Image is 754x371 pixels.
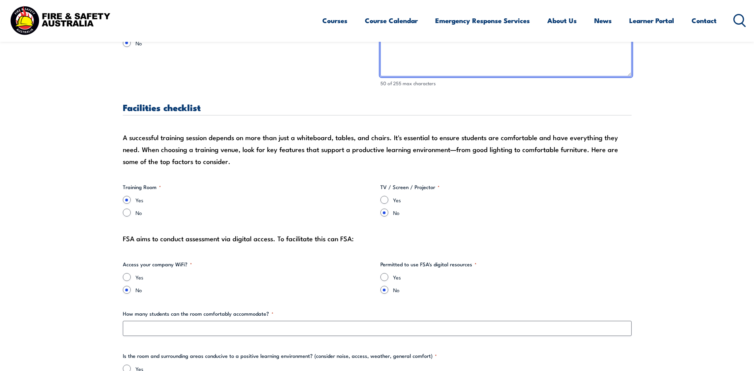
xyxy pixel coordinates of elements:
label: No [136,209,374,217]
a: Courses [322,10,347,31]
legend: Is the room and surrounding areas conducive to a positive learning environment? (consider noise, ... [123,352,437,360]
label: Yes [136,196,374,204]
div: 50 of 255 max characters [380,80,632,87]
label: No [393,286,632,294]
label: Yes [393,273,632,281]
label: No [136,286,374,294]
label: No [136,39,374,47]
a: About Us [547,10,577,31]
label: How many students can the room comfortably accommodate? [123,310,632,318]
legend: Training Room [123,183,161,191]
label: Yes [136,273,374,281]
a: News [594,10,612,31]
a: Course Calendar [365,10,418,31]
label: No [393,209,632,217]
div: FSA aims to conduct assessment via digital access. To facilitate this can FSA: [123,232,632,244]
a: Learner Portal [629,10,674,31]
label: Yes [393,196,632,204]
div: A successful training session depends on more than just a whiteboard, tables, and chairs. It's es... [123,131,632,167]
legend: TV / Screen / Projector [380,183,440,191]
legend: Permitted to use FSA's digital resources [380,260,477,268]
a: Contact [692,10,717,31]
a: Emergency Response Services [435,10,530,31]
legend: Access your company WiFi? [123,260,192,268]
h3: Facilities checklist [123,103,632,112]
